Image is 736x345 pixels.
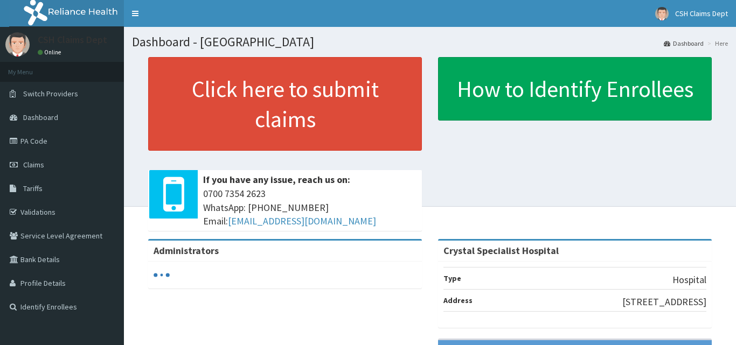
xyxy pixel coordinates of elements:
p: Hospital [672,273,706,287]
b: If you have any issue, reach us on: [203,173,350,186]
span: Switch Providers [23,89,78,98]
b: Administrators [154,244,219,257]
p: CSH Claims Dept [38,35,107,45]
svg: audio-loading [154,267,170,283]
span: CSH Claims Dept [675,9,728,18]
h1: Dashboard - [GEOGRAPHIC_DATA] [132,35,728,49]
img: User Image [5,32,30,57]
span: Dashboard [23,112,58,122]
img: User Image [655,7,669,20]
p: [STREET_ADDRESS] [622,295,706,309]
b: Address [443,295,473,305]
a: How to Identify Enrollees [438,57,712,121]
span: Tariffs [23,184,43,193]
span: 0700 7354 2623 WhatsApp: [PHONE_NUMBER] Email: [203,187,416,228]
a: [EMAIL_ADDRESS][DOMAIN_NAME] [228,215,376,227]
a: Click here to submit claims [148,57,422,151]
strong: Crystal Specialist Hospital [443,244,559,257]
a: Dashboard [664,39,704,48]
a: Online [38,48,64,56]
b: Type [443,273,461,283]
span: Claims [23,160,44,170]
li: Here [705,39,728,48]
